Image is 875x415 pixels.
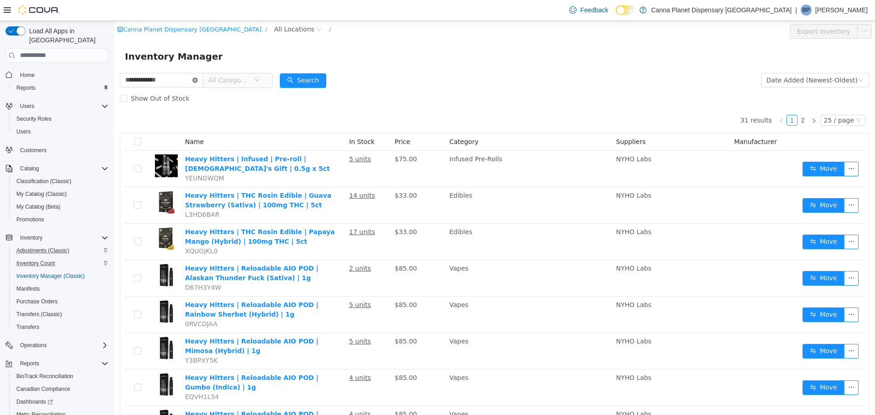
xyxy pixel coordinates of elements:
[664,97,670,102] i: icon: left
[16,323,39,331] span: Transfers
[13,245,73,256] a: Adjustments (Classic)
[16,285,40,292] span: Manifests
[16,358,108,369] span: Reports
[742,97,747,103] i: icon: down
[332,130,499,166] td: Infused Pre-Rolls
[689,250,731,265] button: icon: swapMove
[160,3,200,13] span: All Locations
[26,26,108,45] span: Load All Apps in [GEOGRAPHIC_DATA]
[41,170,64,193] img: Heavy Hitters | THC Rosin Edible | Guava Strawberry (Sativa) | 100mg THC | 5ct hero shot
[332,276,499,312] td: Vapes
[20,234,42,241] span: Inventory
[281,389,303,397] span: $85.00
[281,117,296,124] span: Price
[94,55,136,64] span: All Categories
[502,117,532,124] span: Suppliers
[235,117,261,124] span: In Stock
[16,340,108,351] span: Operations
[2,357,112,370] button: Reports
[16,145,50,156] a: Customers
[502,353,538,360] span: NYHO Labs
[2,143,112,157] button: Customers
[281,134,303,142] span: $75.00
[332,166,499,203] td: Edibles
[13,113,55,124] a: Security Roles
[71,317,205,333] a: Heavy Hitters | Reloadable AIO POD | Mimosa (Hybrid) | 1g
[801,5,812,15] div: Binal Patel
[2,339,112,352] button: Operations
[684,94,694,104] a: 2
[71,336,104,343] span: Y3BPXY5K
[9,270,112,282] button: Inventory Manager (Classic)
[20,360,39,367] span: Reports
[16,311,62,318] span: Transfers (Classic)
[13,214,48,225] a: Promotions
[13,296,62,307] a: Purchase Orders
[803,5,810,15] span: BP
[662,94,673,105] li: Previous Page
[13,371,77,382] a: BioTrack Reconciliation
[13,309,108,320] span: Transfers (Classic)
[235,244,257,251] u: 2 units
[140,56,146,63] i: icon: down
[730,287,745,301] button: icon: ellipsis
[9,383,112,395] button: Canadian Compliance
[41,316,64,338] img: Heavy Hitters | Reloadable AIO POD | Mimosa (Hybrid) | 1g hero shot
[235,171,261,178] u: 14 units
[3,5,148,12] a: icon: shopCanna Planet Dispensary [GEOGRAPHIC_DATA]
[730,141,745,155] button: icon: ellipsis
[13,384,108,395] span: Canadian Compliance
[16,373,73,380] span: BioTrack Reconciliation
[16,178,72,185] span: Classification (Classic)
[20,147,46,154] span: Customers
[502,244,538,251] span: NYHO Labs
[689,359,731,374] button: icon: swapMove
[9,82,112,94] button: Reports
[697,97,703,102] i: icon: right
[730,359,745,374] button: icon: ellipsis
[13,126,108,137] span: Users
[9,125,112,138] button: Users
[9,200,112,213] button: My Catalog (Beta)
[16,340,51,351] button: Operations
[41,206,64,229] img: Heavy Hitters | THC Rosin Edible | Papaya Mango (Hybrid) | 100mg THC | 5ct hero shot
[2,100,112,113] button: Users
[502,207,538,215] span: NYHO Labs
[13,201,64,212] a: My Catalog (Beta)
[332,312,499,348] td: Vapes
[13,271,108,282] span: Inventory Manager (Classic)
[16,272,85,280] span: Inventory Manager (Classic)
[580,5,608,15] span: Feedback
[9,370,112,383] button: BioTrack Reconciliation
[13,322,108,333] span: Transfers
[676,3,744,18] button: Export Inventory
[13,176,108,187] span: Classification (Classic)
[743,3,758,18] button: icon: ellipsis
[689,323,731,338] button: icon: swapMove
[730,323,745,338] button: icon: ellipsis
[710,94,740,104] div: 25 / page
[9,257,112,270] button: Inventory Count
[235,389,257,397] u: 4 units
[13,384,74,395] a: Canadian Compliance
[9,295,112,308] button: Purchase Orders
[13,296,108,307] span: Purchase Orders
[730,214,745,228] button: icon: ellipsis
[71,154,110,161] span: YEUNGWQM
[235,207,261,215] u: 17 units
[71,389,205,406] a: Heavy Hitters | Reloadable AIO POD | Blackberry Kush (Indica) | 1g
[215,5,217,12] span: /
[502,171,538,178] span: NYHO Labs
[13,283,108,294] span: Manifests
[151,5,153,12] span: /
[281,353,303,360] span: $85.00
[332,203,499,239] td: Edibles
[502,317,538,324] span: NYHO Labs
[235,317,257,324] u: 5 units
[71,207,221,224] a: Heavy Hitters | THC Rosin Edible | Papaya Mango (Hybrid) | 100mg THC | 5ct
[235,280,257,287] u: 5 units
[71,244,205,261] a: Heavy Hitters | Reloadable AIO POD | Alaskan Thunder Fuck (Sativa) | 1g
[71,171,217,188] a: Heavy Hitters | THC Rosin Edible | Guava Strawberry (Sativa) | 100mg THC | 5ct
[689,177,731,192] button: icon: swapMove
